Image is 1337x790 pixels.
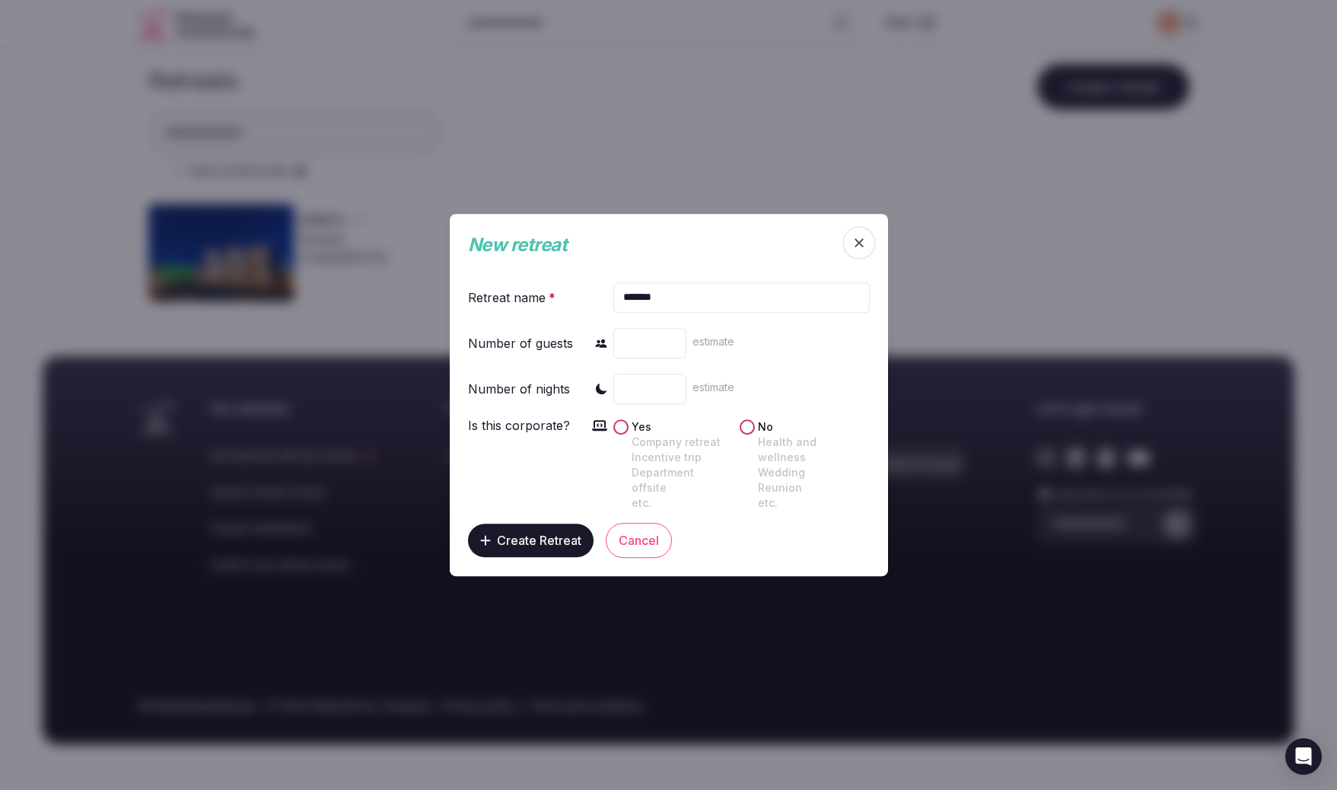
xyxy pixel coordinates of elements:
[468,524,594,557] button: Create Retreat
[632,419,731,511] label: Yes
[758,480,866,495] div: Reunion
[758,465,866,480] div: Wedding
[632,465,731,495] div: Department offsite
[758,435,866,465] div: Health and wellness
[468,232,839,258] div: New retreat
[758,419,866,511] label: No
[632,450,731,465] div: Incentive trip
[758,495,866,511] div: etc.
[468,416,570,435] div: Is this corporate?
[692,335,734,348] span: estimate
[468,380,570,398] div: Number of nights
[468,288,559,307] div: Retreat name
[497,533,581,548] span: Create Retreat
[632,435,731,450] div: Company retreat
[692,381,734,393] span: estimate
[632,495,731,511] div: etc.
[606,523,672,558] button: Cancel
[468,334,573,352] div: Number of guests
